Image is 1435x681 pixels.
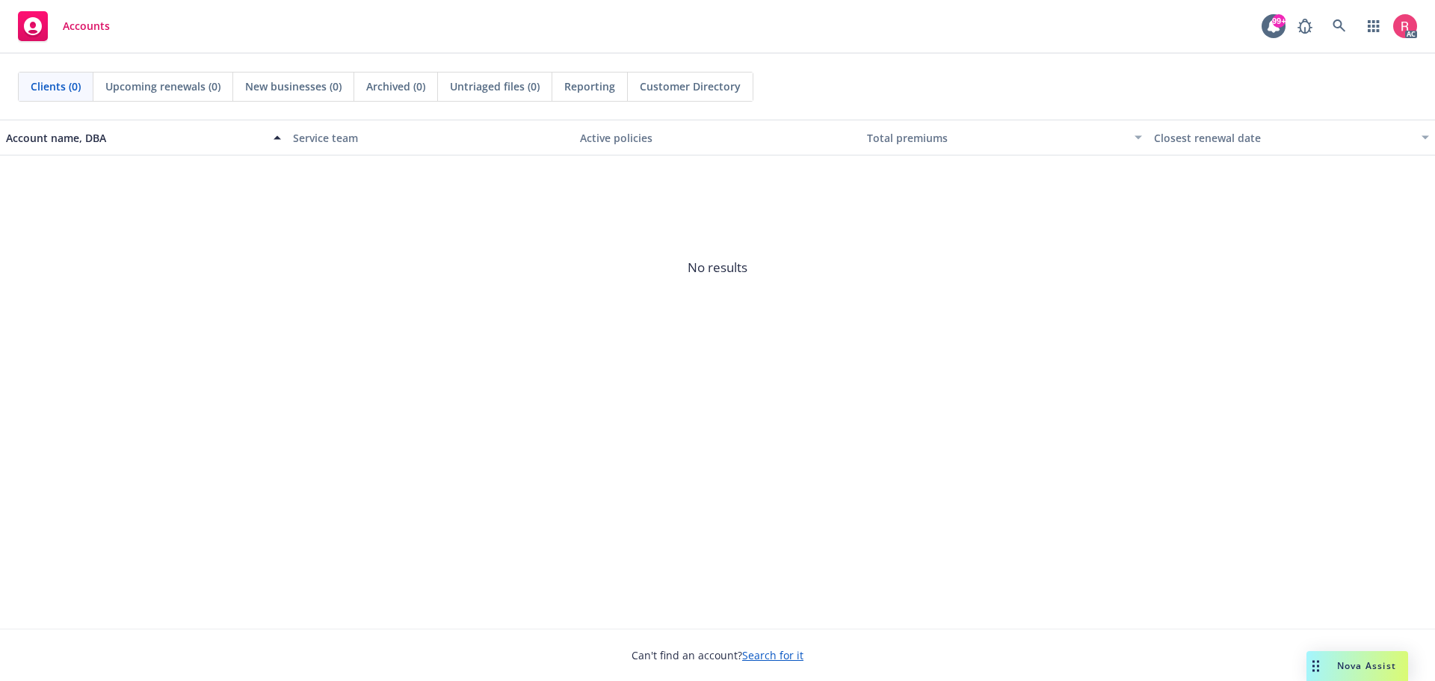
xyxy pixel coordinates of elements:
[1272,14,1286,28] div: 99+
[6,130,265,146] div: Account name, DBA
[1393,14,1417,38] img: photo
[31,78,81,94] span: Clients (0)
[105,78,220,94] span: Upcoming renewals (0)
[293,130,568,146] div: Service team
[861,120,1148,155] button: Total premiums
[1306,651,1325,681] div: Drag to move
[1359,11,1389,41] a: Switch app
[564,78,615,94] span: Reporting
[450,78,540,94] span: Untriaged files (0)
[366,78,425,94] span: Archived (0)
[632,647,803,663] span: Can't find an account?
[1337,659,1396,672] span: Nova Assist
[245,78,342,94] span: New businesses (0)
[63,20,110,32] span: Accounts
[1148,120,1435,155] button: Closest renewal date
[1154,130,1413,146] div: Closest renewal date
[287,120,574,155] button: Service team
[742,648,803,662] a: Search for it
[867,130,1126,146] div: Total premiums
[1306,651,1408,681] button: Nova Assist
[1324,11,1354,41] a: Search
[1290,11,1320,41] a: Report a Bug
[12,5,116,47] a: Accounts
[640,78,741,94] span: Customer Directory
[574,120,861,155] button: Active policies
[580,130,855,146] div: Active policies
